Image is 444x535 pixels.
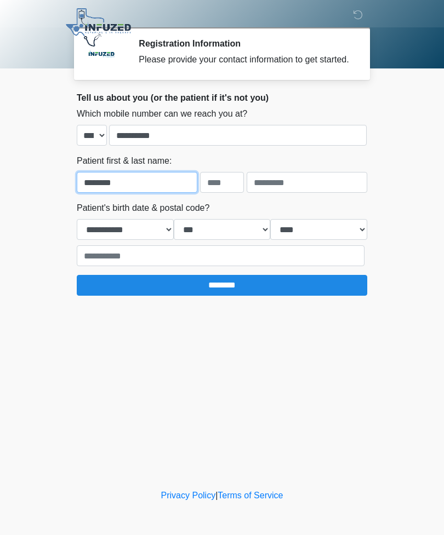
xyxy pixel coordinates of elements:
[85,38,118,71] img: Agent Avatar
[218,491,283,500] a: Terms of Service
[215,491,218,500] a: |
[77,202,209,215] label: Patient's birth date & postal code?
[77,107,247,120] label: Which mobile number can we reach you at?
[77,93,367,103] h2: Tell us about you (or the patient if it's not you)
[139,53,351,66] div: Please provide your contact information to get started.
[66,8,131,47] img: Infuzed IV Therapy Logo
[161,491,216,500] a: Privacy Policy
[77,154,172,168] label: Patient first & last name:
